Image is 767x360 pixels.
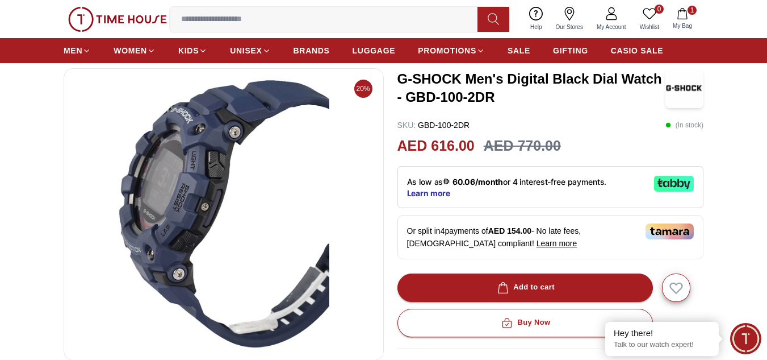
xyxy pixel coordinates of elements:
[553,40,588,61] a: GIFTING
[397,309,653,337] button: Buy Now
[666,6,699,32] button: 1My Bag
[611,40,664,61] a: CASIO SALE
[635,23,664,31] span: Wishlist
[114,40,156,61] a: WOMEN
[611,45,664,56] span: CASIO SALE
[688,6,697,15] span: 1
[397,274,653,302] button: Add to cart
[508,40,530,61] a: SALE
[353,45,396,56] span: LUGGAGE
[353,40,396,61] a: LUGGAGE
[495,281,555,294] div: Add to cart
[114,45,147,56] span: WOMEN
[418,40,485,61] a: PROMOTIONS
[614,340,710,350] p: Talk to our watch expert!
[730,323,761,354] div: Chat Widget
[397,119,470,131] p: GBD-100-2DR
[178,40,207,61] a: KIDS
[397,70,666,106] h3: G-SHOCK Men's Digital Black Dial Watch - GBD-100-2DR
[354,80,372,98] span: 20%
[665,119,703,131] p: ( In stock )
[614,328,710,339] div: Hey there!
[646,224,694,239] img: Tamara
[592,23,631,31] span: My Account
[294,40,330,61] a: BRANDS
[397,121,416,130] span: SKU :
[551,23,588,31] span: Our Stores
[418,45,476,56] span: PROMOTIONS
[64,40,91,61] a: MEN
[668,22,697,30] span: My Bag
[633,5,666,34] a: 0Wishlist
[397,135,475,157] h2: AED 616.00
[537,239,577,248] span: Learn more
[508,45,530,56] span: SALE
[397,215,704,259] div: Or split in 4 payments of - No late fees, [DEMOGRAPHIC_DATA] compliant!
[488,226,531,235] span: AED 154.00
[64,45,82,56] span: MEN
[655,5,664,14] span: 0
[230,40,270,61] a: UNISEX
[484,135,561,157] h3: AED 770.00
[523,5,549,34] a: Help
[73,78,374,351] img: G-SHOCK Men's Digital Black Dial Watch - GBD-100-2DR
[549,5,590,34] a: Our Stores
[526,23,547,31] span: Help
[499,316,550,329] div: Buy Now
[665,68,703,108] img: G-SHOCK Men's Digital Black Dial Watch - GBD-100-2DR
[178,45,199,56] span: KIDS
[553,45,588,56] span: GIFTING
[68,7,167,32] img: ...
[230,45,262,56] span: UNISEX
[294,45,330,56] span: BRANDS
